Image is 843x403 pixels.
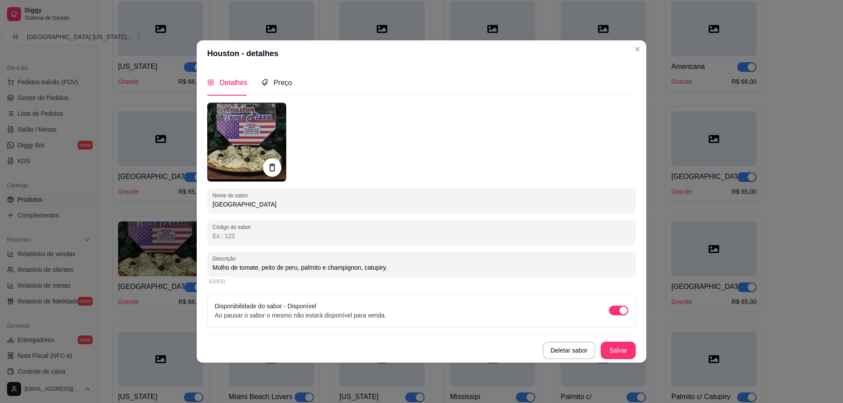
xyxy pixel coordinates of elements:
[207,79,214,86] span: appstore
[261,79,268,86] span: tags
[213,232,630,240] input: Código do sabor
[213,263,630,272] input: Descrição
[215,303,316,310] label: Disponibilidade do sabor - Disponível
[209,278,634,285] div: 63/600
[213,255,239,262] label: Descrição
[543,342,595,359] button: Deletar sabor
[215,311,386,320] p: Ao pausar o sabor o mesmo não estará disponível para venda.
[213,223,254,231] label: Código do sabor
[630,42,645,56] button: Close
[207,103,286,182] img: Houston
[601,342,636,359] button: Salvar
[274,79,292,86] span: Preço
[220,79,247,86] span: Detalhes
[213,200,630,209] input: Nome do sabor
[213,192,251,199] label: Nome do sabor
[197,40,646,67] header: Houston - detalhes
